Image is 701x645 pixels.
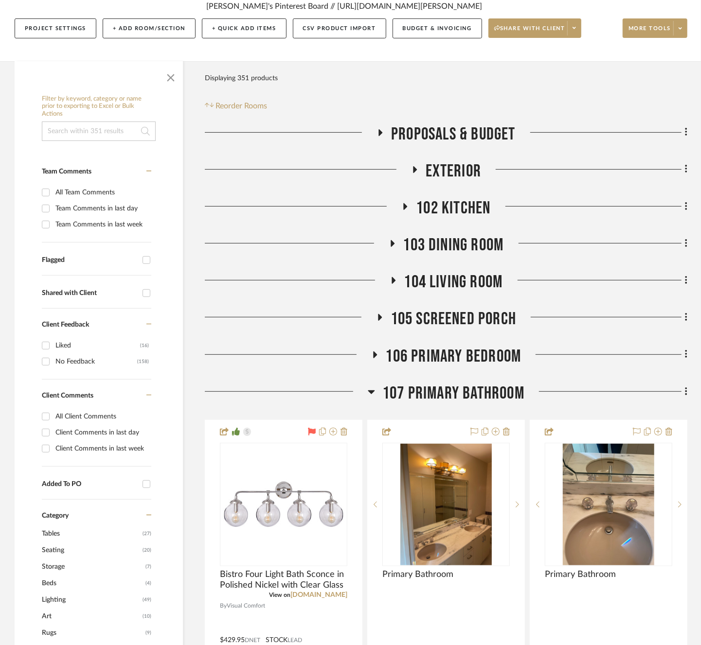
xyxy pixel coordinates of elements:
[206,0,482,12] div: [PERSON_NAME]'s Pinterest Board // [URL][DOMAIN_NAME][PERSON_NAME]
[416,198,490,219] span: 102 Kitchen
[227,601,265,610] span: Visual Comfort
[42,480,138,488] div: Added To PO
[140,338,149,353] div: (16)
[42,321,89,328] span: Client Feedback
[629,25,671,39] span: More tools
[494,25,565,39] span: Share with client
[386,346,521,367] span: 106 Primary Bedroom
[220,569,347,591] span: Bistro Four Light Bath Sconce in Polished Nickel with Clear Glass
[161,66,180,86] button: Close
[403,235,504,256] span: 103 Dining Room
[393,18,482,38] button: Budget & Invoicing
[55,338,140,353] div: Liked
[42,289,138,297] div: Shared with Client
[400,444,492,565] img: Primary Bathroom
[145,559,151,575] span: (7)
[205,69,278,88] div: Displaying 351 products
[404,272,503,293] span: 104 Living Room
[216,100,268,112] span: Reorder Rooms
[55,185,149,200] div: All Team Comments
[55,441,149,456] div: Client Comments in last week
[42,542,140,558] span: Seating
[42,525,140,542] span: Tables
[42,512,69,520] span: Category
[143,526,151,541] span: (27)
[143,542,151,558] span: (20)
[55,425,149,440] div: Client Comments in last day
[382,569,453,580] span: Primary Bathroom
[42,592,140,608] span: Lighting
[103,18,196,38] button: + Add Room/Section
[42,95,156,118] h6: Filter by keyword, category or name prior to exporting to Excel or Bulk Actions
[145,625,151,641] span: (9)
[290,592,347,598] a: [DOMAIN_NAME]
[42,608,140,625] span: Art
[143,609,151,624] span: (10)
[488,18,582,38] button: Share with client
[42,168,91,175] span: Team Comments
[623,18,687,38] button: More tools
[205,100,268,112] button: Reorder Rooms
[391,309,517,330] span: 105 Screened Porch
[426,161,482,182] span: Exterior
[137,354,149,369] div: (158)
[143,592,151,608] span: (49)
[563,444,654,565] img: Primary Bathroom
[42,392,93,399] span: Client Comments
[202,18,287,38] button: + Quick Add Items
[391,124,516,145] span: Proposals & Budget
[55,409,149,424] div: All Client Comments
[42,256,138,264] div: Flagged
[42,558,143,575] span: Storage
[55,201,149,216] div: Team Comments in last day
[55,354,137,369] div: No Feedback
[55,217,149,232] div: Team Comments in last week
[42,625,143,641] span: Rugs
[220,601,227,610] span: By
[269,592,290,598] span: View on
[145,575,151,591] span: (4)
[15,18,96,38] button: Project Settings
[42,575,143,592] span: Beds
[293,18,386,38] button: CSV Product Import
[42,122,156,141] input: Search within 351 results
[382,383,524,404] span: 107 Primary Bathroom
[383,443,509,566] div: 0
[545,569,616,580] span: Primary Bathroom
[223,444,344,565] img: Bistro Four Light Bath Sconce in Polished Nickel with Clear Glass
